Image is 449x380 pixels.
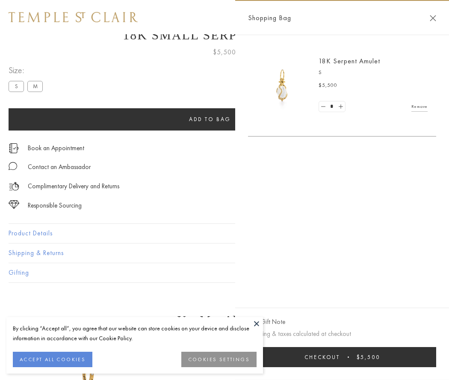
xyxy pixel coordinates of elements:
img: icon_appointment.svg [9,143,19,153]
span: $5,500 [213,47,236,58]
button: Gifting [9,263,440,282]
img: Temple St. Clair [9,12,138,22]
span: Checkout [304,353,340,361]
a: Book an Appointment [28,143,84,153]
div: Responsible Sourcing [28,200,82,211]
label: S [9,81,24,92]
h3: You May Also Like [21,313,428,327]
p: Shipping & taxes calculated at checkout [248,329,436,339]
label: M [27,81,43,92]
button: Add Gift Note [248,317,285,327]
button: Checkout $5,500 [248,347,436,367]
a: Set quantity to 0 [319,101,328,112]
img: P51836-E11SERPPV [257,60,308,111]
a: Set quantity to 2 [336,101,345,112]
span: Size: [9,63,46,77]
button: Product Details [9,224,440,243]
a: 18K Serpent Amulet [319,56,380,65]
a: Remove [411,102,428,111]
div: By clicking “Accept all”, you agree that our website can store cookies on your device and disclos... [13,324,257,343]
div: Contact an Ambassador [28,162,91,172]
button: COOKIES SETTINGS [181,352,257,367]
img: MessageIcon-01_2.svg [9,162,17,170]
p: S [319,68,428,77]
h1: 18K Small Serpent Amulet [9,28,440,42]
button: ACCEPT ALL COOKIES [13,352,92,367]
button: Close Shopping Bag [430,15,436,21]
span: $5,500 [319,81,337,90]
button: Add to bag [9,108,411,131]
span: Shopping Bag [248,12,291,24]
span: Add to bag [189,116,231,123]
p: Complimentary Delivery and Returns [28,181,119,192]
img: icon_delivery.svg [9,181,19,192]
span: $5,500 [357,353,380,361]
button: Shipping & Returns [9,243,440,263]
img: icon_sourcing.svg [9,200,19,209]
